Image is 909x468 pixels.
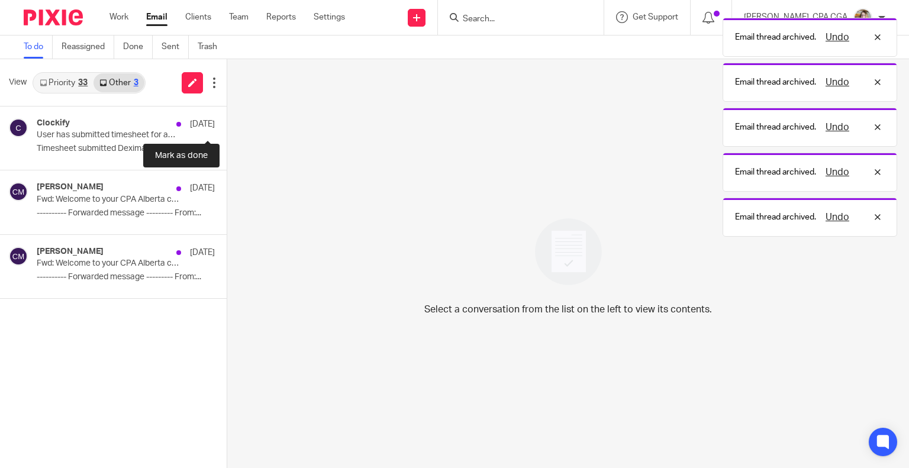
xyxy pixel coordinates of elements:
a: Reports [266,11,296,23]
a: Clients [185,11,211,23]
button: Undo [822,120,853,134]
p: User has submitted timesheet for approval [37,130,179,140]
a: Work [109,11,128,23]
p: Email thread archived. [735,76,816,88]
p: Email thread archived. [735,121,816,133]
h4: Clockify [37,118,70,128]
a: Priority33 [34,73,94,92]
img: svg%3E [9,118,28,137]
p: Timesheet submitted Deximal Accounting Inc. ... [37,144,215,154]
button: Undo [822,30,853,44]
a: Trash [198,35,226,59]
img: Chrissy%20McGale%20Bio%20Pic%201.jpg [853,8,872,27]
h4: [PERSON_NAME] [37,247,104,257]
p: Fwd: Welcome to your CPA Alberta course - Corporate Tax - Review of Tax Planning [37,195,179,205]
a: Reassigned [62,35,114,59]
img: svg%3E [9,247,28,266]
p: ---------- Forwarded message --------- From:... [37,272,215,282]
p: Select a conversation from the list on the left to view its contents. [424,302,712,317]
button: Undo [822,210,853,224]
button: Undo [822,165,853,179]
img: svg%3E [9,182,28,201]
p: ---------- Forwarded message --------- From:... [37,208,215,218]
a: Sent [162,35,189,59]
a: Team [229,11,249,23]
p: Email thread archived. [735,211,816,223]
p: [DATE] [190,182,215,194]
p: Email thread archived. [735,31,816,43]
p: Fwd: Welcome to your CPA Alberta course - Income Tax - Owner-Manager Compensation [37,259,179,269]
h4: [PERSON_NAME] [37,182,104,192]
a: Email [146,11,167,23]
p: [DATE] [190,247,215,259]
img: image [527,211,610,293]
a: Done [123,35,153,59]
p: [DATE] [190,118,215,130]
a: Settings [314,11,345,23]
p: Email thread archived. [735,166,816,178]
a: To do [24,35,53,59]
img: Pixie [24,9,83,25]
a: Other3 [94,73,144,92]
span: View [9,76,27,89]
div: 33 [78,79,88,87]
button: Undo [822,75,853,89]
div: 3 [134,79,138,87]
